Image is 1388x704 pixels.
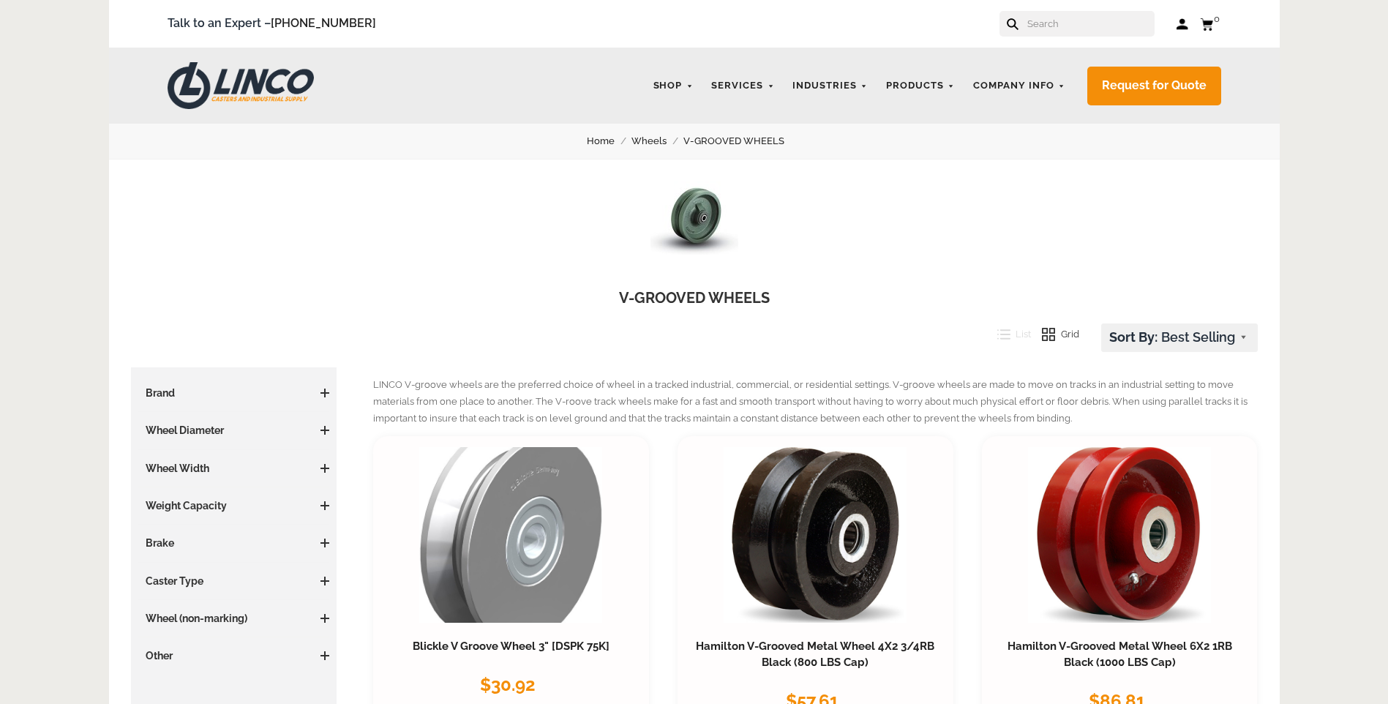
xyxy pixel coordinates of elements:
[631,133,683,149] a: Wheels
[138,498,330,513] h3: Weight Capacity
[683,133,801,149] a: V-GROOVED WHEELS
[629,160,760,255] img: V-GROOVED WHEELS
[1026,11,1155,37] input: Search
[966,72,1073,100] a: Company Info
[587,133,631,149] a: Home
[785,72,875,100] a: Industries
[168,62,314,109] img: LINCO CASTERS & INDUSTRIAL SUPPLY
[1087,67,1221,105] a: Request for Quote
[1031,323,1079,345] button: Grid
[1008,640,1232,669] a: Hamilton V-Grooved Metal Wheel 6X2 1RB Black (1000 LBS Cap)
[138,461,330,476] h3: Wheel Width
[413,640,609,653] a: Blickle V Groove Wheel 3" [DSPK 75K]
[138,611,330,626] h3: Wheel (non-marking)
[271,16,376,30] a: [PHONE_NUMBER]
[879,72,962,100] a: Products
[373,377,1258,427] p: LINCO V-groove wheels are the preferred choice of wheel in a tracked industrial, commercial, or r...
[138,574,330,588] h3: Caster Type
[168,14,376,34] span: Talk to an Expert –
[138,648,330,663] h3: Other
[986,323,1032,345] button: List
[696,640,934,669] a: Hamilton V-Grooved Metal Wheel 4X2 3/4RB Black (800 LBS Cap)
[704,72,781,100] a: Services
[1200,15,1221,33] a: 0
[480,674,536,695] span: $30.92
[1177,17,1189,31] a: Log in
[138,423,330,438] h3: Wheel Diameter
[1214,13,1220,24] span: 0
[131,288,1258,309] h1: V-GROOVED WHEELS
[138,536,330,550] h3: Brake
[138,386,330,400] h3: Brand
[646,72,701,100] a: Shop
